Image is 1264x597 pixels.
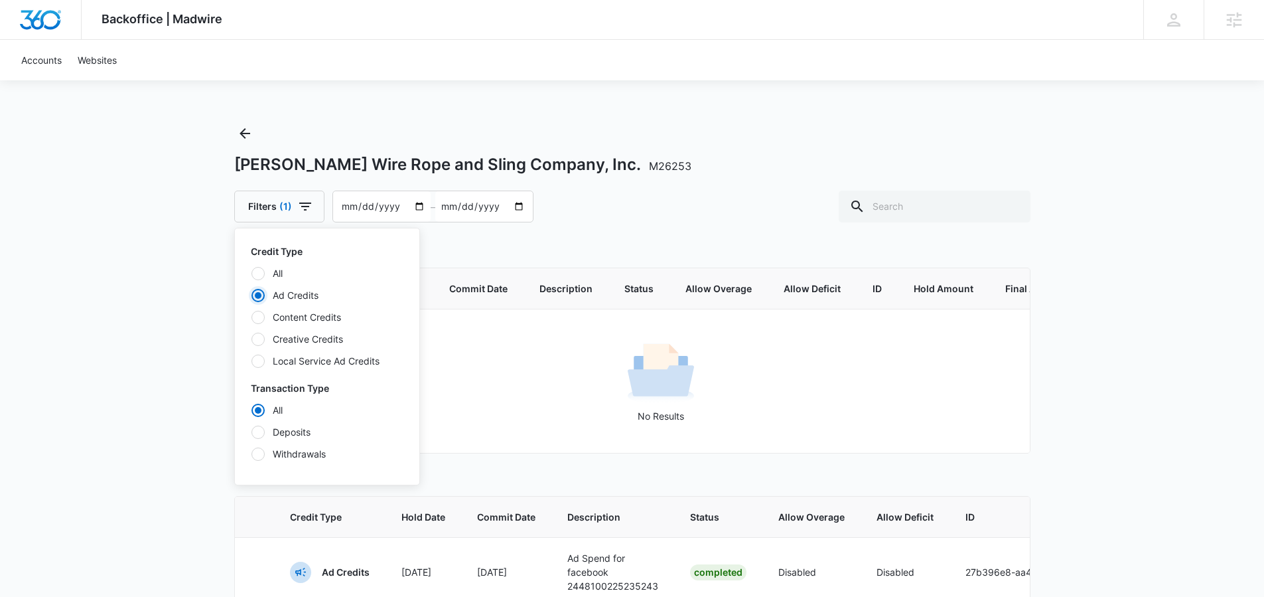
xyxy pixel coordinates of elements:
[477,565,535,579] p: [DATE]
[234,123,255,144] button: Back
[477,510,535,524] span: Commit Date
[965,565,1164,579] p: 27b396e8-aa48-4a83-8bb0-1d9cbdecf443
[877,510,934,524] span: Allow Deficit
[1005,282,1066,296] span: Final Amount
[778,565,845,579] p: Disabled
[877,565,934,579] p: Disabled
[236,409,1086,423] p: No Results
[914,282,973,296] span: Hold Amount
[251,425,403,439] label: Deposits
[251,403,403,417] label: All
[251,288,403,302] label: Ad Credits
[251,381,403,395] p: Transaction Type
[567,510,658,524] span: Description
[784,282,841,296] span: Allow Deficit
[251,244,403,258] p: Credit Type
[401,565,445,579] p: [DATE]
[690,510,746,524] span: Status
[251,266,403,280] label: All
[624,282,654,296] span: Status
[839,191,1030,222] input: Search
[290,510,370,524] span: Credit Type
[965,510,1164,524] span: ID
[279,202,292,211] span: (1)
[778,510,845,524] span: Allow Overage
[873,282,882,296] span: ID
[690,564,746,580] div: Completed
[685,282,752,296] span: Allow Overage
[234,191,324,222] button: Filters(1)
[234,467,1030,487] p: Completed Transactions
[401,510,445,524] span: Hold Date
[322,566,370,579] p: Ad Credits
[628,339,694,406] img: No Results
[567,551,658,593] p: Ad Spend for facebook 2448100225235243
[449,282,508,296] span: Commit Date
[431,200,435,214] span: –
[539,282,593,296] span: Description
[234,238,1030,258] p: Active Holds
[251,354,403,368] label: Local Service Ad Credits
[251,332,403,346] label: Creative Credits
[251,447,403,461] label: Withdrawals
[649,159,691,173] span: M26253
[251,310,403,324] label: Content Credits
[102,12,222,26] span: Backoffice | Madwire
[234,155,691,175] h1: [PERSON_NAME] Wire Rope and Sling Company, Inc.
[13,40,70,80] a: Accounts
[70,40,125,80] a: Websites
